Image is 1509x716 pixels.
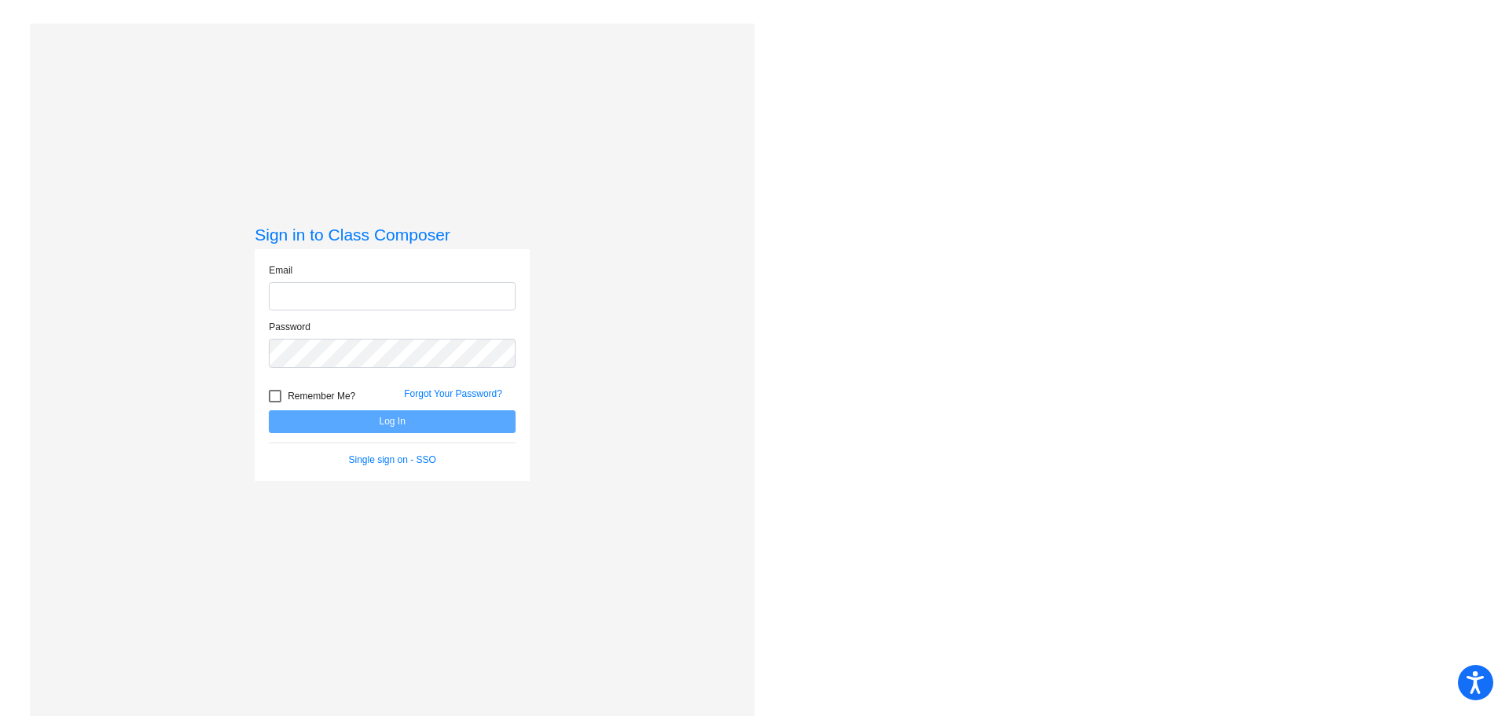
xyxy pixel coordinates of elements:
[269,263,292,277] label: Email
[404,388,502,399] a: Forgot Your Password?
[349,454,436,465] a: Single sign on - SSO
[288,387,355,406] span: Remember Me?
[269,320,310,334] label: Password
[269,410,516,433] button: Log In
[255,225,530,244] h3: Sign in to Class Composer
